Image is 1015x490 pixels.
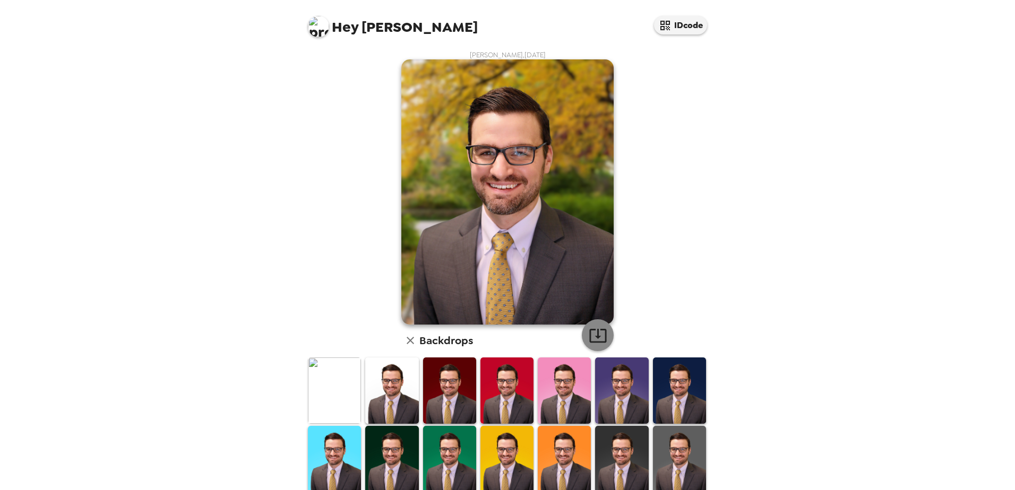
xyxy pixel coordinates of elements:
span: [PERSON_NAME] [308,11,478,34]
img: Original [308,357,361,424]
img: user [401,59,614,325]
h6: Backdrops [419,332,473,349]
span: Hey [332,17,358,37]
button: IDcode [654,16,707,34]
img: profile pic [308,16,329,37]
span: [PERSON_NAME] , [DATE] [470,50,546,59]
